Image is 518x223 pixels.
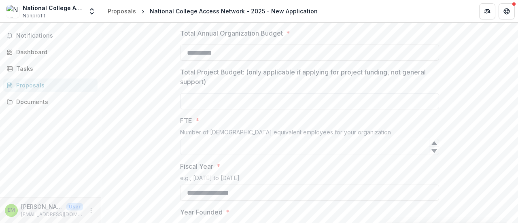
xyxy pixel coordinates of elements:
button: Open entity switcher [86,3,98,19]
div: National College Access Network - 2025 - New Application [150,7,318,15]
p: User [66,203,83,210]
div: Tasks [16,64,91,73]
p: Year Founded [180,207,223,217]
span: Nonprofit [23,12,45,19]
img: National College Attainment Network [6,5,19,18]
div: Proposals [108,7,136,15]
p: Total Project Budget: (only applicable if applying for project funding, not general support) [180,67,434,87]
p: [PERSON_NAME] [21,202,63,211]
button: Notifications [3,29,98,42]
div: Number of [DEMOGRAPHIC_DATA] equivalent employees for your organization [180,129,439,139]
button: Get Help [499,3,515,19]
a: Dashboard [3,45,98,59]
div: Documents [16,98,91,106]
p: Total Annual Organization Budget [180,28,283,38]
p: FTE [180,116,192,125]
nav: breadcrumb [104,5,321,17]
a: Proposals [3,79,98,92]
button: Partners [479,3,495,19]
p: Fiscal Year [180,161,213,171]
div: Dashboard [16,48,91,56]
div: Proposals [16,81,91,89]
p: [EMAIL_ADDRESS][DOMAIN_NAME] [21,211,83,218]
a: Documents [3,95,98,108]
div: e.g., [DATE] to [DATE] [180,174,439,185]
a: Proposals [104,5,139,17]
button: More [86,206,96,215]
div: National College Attainment Network [23,4,83,12]
span: Notifications [16,32,94,39]
div: Elizabeth Morgan [8,208,15,213]
a: Tasks [3,62,98,75]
